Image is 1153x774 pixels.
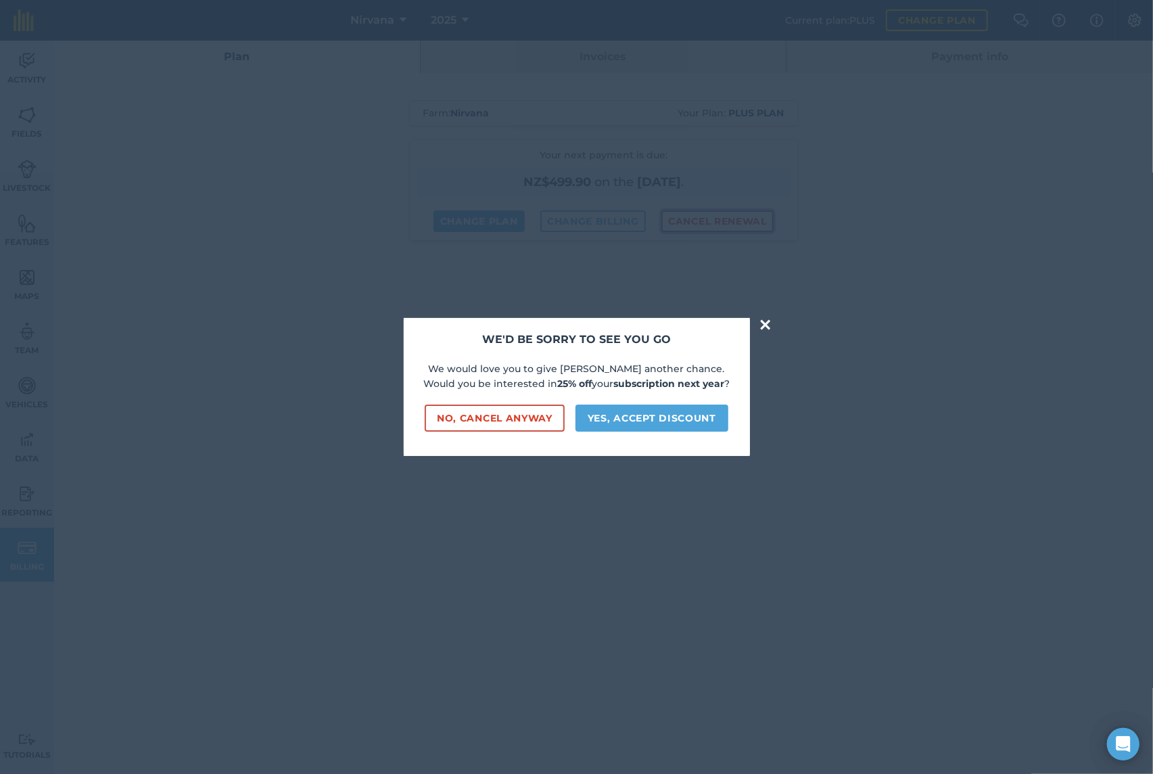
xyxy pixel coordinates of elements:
button: × [758,311,774,338]
button: Yes, accept discount [575,405,728,432]
strong: 25% off [557,378,592,390]
p: We would love you to give [PERSON_NAME] another chance. Would you be interested in your ? [417,361,736,392]
strong: subscription next year [613,378,724,390]
button: No, cancel anyway [425,405,565,432]
div: Open Intercom Messenger [1107,728,1139,760]
h2: We'd be sorry to see you go [417,332,736,348]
